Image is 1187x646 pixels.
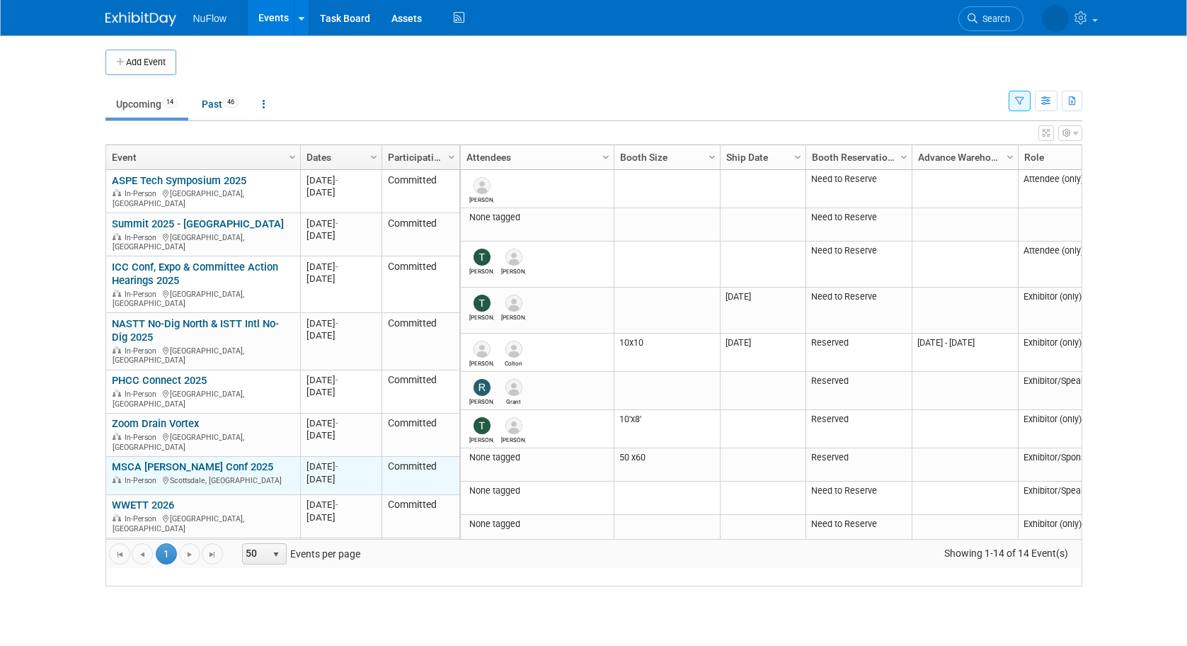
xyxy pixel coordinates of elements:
div: None tagged [466,212,608,223]
span: Column Settings [368,152,379,163]
div: [DATE] [306,429,375,441]
img: In-Person Event [113,346,121,353]
a: Attendees [466,145,604,169]
span: Column Settings [898,152,910,163]
span: Column Settings [287,152,298,163]
div: [GEOGRAPHIC_DATA], [GEOGRAPHIC_DATA] [112,387,294,409]
img: ExhibitDay [105,12,176,26]
div: [DATE] [306,511,375,523]
a: Column Settings [790,145,805,166]
td: Reserved [805,448,912,482]
span: 50 [243,544,267,564]
span: Go to the last page [207,549,218,560]
div: [DATE] [306,386,375,398]
div: [DATE] [306,174,375,186]
span: - [336,318,338,329]
img: Craig Choisser [1042,5,1069,32]
a: Go to the last page [202,543,223,565]
img: Tom Bowman [474,295,491,312]
div: [DATE] [306,261,375,273]
span: - [336,218,338,229]
div: [DATE] [306,229,375,242]
a: ICC Conf, Expo & Committee Action Hearings 2025 [112,261,278,287]
span: - [336,175,338,186]
a: NASTT No-Dig North & ISTT Intl No-Dig 2025 [112,317,279,344]
div: [DATE] [306,499,375,511]
span: - [336,261,338,272]
img: Chris Cheek [505,417,522,434]
td: Need to Reserve [805,482,912,515]
td: Committed [382,256,459,313]
a: Booth Size [620,145,711,169]
span: 1 [156,543,177,565]
span: Events per page [224,543,374,565]
span: Column Settings [706,152,718,163]
div: Chris Cheek [501,266,526,275]
div: [DATE] [306,417,375,429]
td: Committed [382,313,459,370]
a: Advance Warehouse Dates [918,145,1009,169]
span: Column Settings [1004,152,1016,163]
span: Go to the first page [114,549,125,560]
td: Reserved [805,410,912,448]
span: - [336,418,338,429]
td: Committed [382,370,459,414]
span: - [336,499,338,510]
div: Colton McKeithen [501,358,526,367]
a: WWETT 2026 [112,499,174,511]
div: Grant Duxbury [501,396,526,405]
div: Evan Stark [501,312,526,321]
a: Search [958,6,1023,31]
a: Summit 2025 - [GEOGRAPHIC_DATA] [112,217,284,230]
td: 50 x60 [614,448,720,482]
div: [DATE] [306,186,375,198]
div: [DATE] [306,329,375,341]
td: Exhibitor/Sponsor [1018,448,1101,482]
div: [GEOGRAPHIC_DATA], [GEOGRAPHIC_DATA] [112,288,294,309]
div: [DATE] [306,460,375,472]
td: Need to Reserve [805,515,912,548]
img: In-Person Event [113,476,121,483]
td: Exhibitor (only) [1018,515,1101,548]
img: Colton McKeithen [505,341,522,358]
td: [DATE] [720,334,805,372]
a: Dates [306,145,372,169]
a: Column Settings [598,145,614,166]
div: [GEOGRAPHIC_DATA], [GEOGRAPHIC_DATA] [112,344,294,365]
td: Need to Reserve [805,208,912,242]
div: None tagged [466,485,608,497]
div: Chris Cheek [501,434,526,443]
div: Tom Bowman [469,312,494,321]
td: Exhibitor (only) [1018,334,1101,372]
img: Tom Bowman [474,249,491,266]
a: Go to the first page [109,543,130,565]
img: In-Person Event [113,433,121,440]
img: In-Person Event [113,290,121,297]
img: In-Person Event [113,189,121,196]
td: Reserved [805,372,912,410]
img: In-Person Event [113,514,121,521]
div: [GEOGRAPHIC_DATA], [GEOGRAPHIC_DATA] [112,431,294,452]
img: Mike Douglass [474,341,491,358]
a: Column Settings [366,145,382,166]
span: Showing 1-14 of 14 Event(s) [931,543,1081,563]
div: [GEOGRAPHIC_DATA], [GEOGRAPHIC_DATA] [112,231,294,252]
td: Attendee (only) [1018,242,1101,288]
a: Role [1024,145,1091,169]
td: Reserved [805,334,912,372]
a: Event [112,145,291,169]
span: In-Person [125,514,161,523]
div: [GEOGRAPHIC_DATA], [GEOGRAPHIC_DATA] [112,512,294,533]
td: Need to Reserve [805,170,912,208]
td: Committed [382,495,459,538]
img: Tom Bowman [474,417,491,434]
span: Go to the next page [184,549,195,560]
td: [DATE] - [DATE] [912,334,1018,372]
div: None tagged [466,452,608,463]
span: 46 [223,97,239,108]
span: In-Person [125,290,161,299]
td: 10x10 [614,334,720,372]
span: - [336,375,338,385]
span: Search [977,13,1010,24]
a: Column Settings [285,145,300,166]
